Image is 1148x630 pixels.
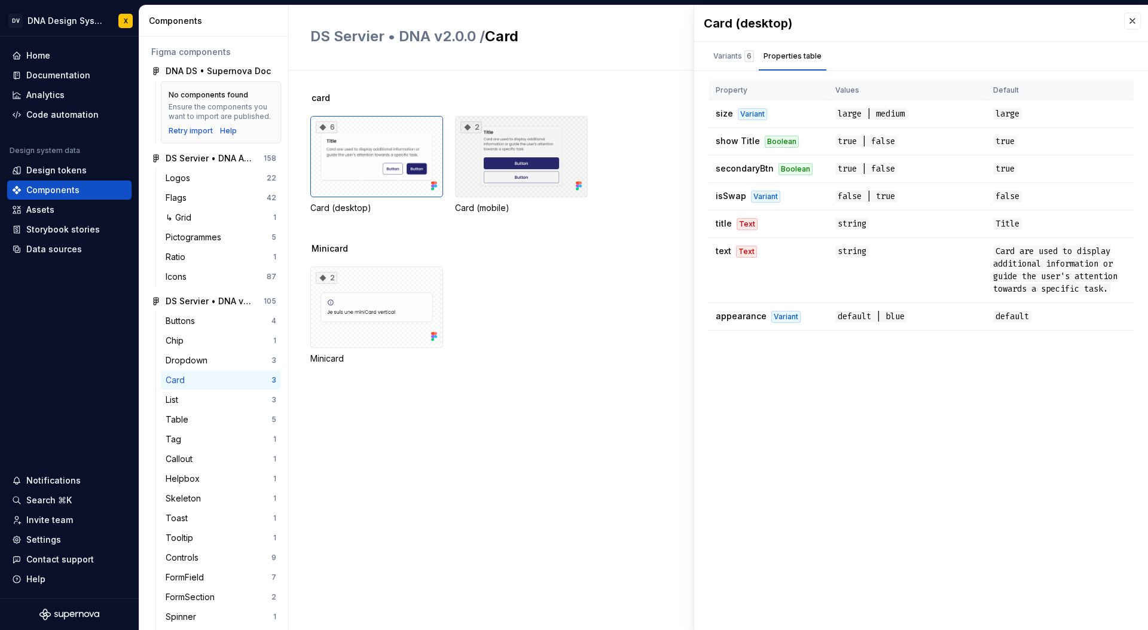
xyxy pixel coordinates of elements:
[764,50,822,62] div: Properties table
[161,489,281,508] a: Skeleton1
[8,14,23,28] div: DV
[271,316,276,326] div: 4
[273,494,276,503] div: 1
[26,50,50,62] div: Home
[161,228,281,247] a: Pictogrammes5
[146,149,281,168] a: DS Servier • DNA Assets158
[2,8,136,33] button: DVDNA Design SystemX
[455,202,588,214] div: Card (mobile)
[7,240,132,259] a: Data sources
[267,272,276,282] div: 87
[273,474,276,484] div: 1
[271,592,276,602] div: 2
[166,354,212,366] div: Dropdown
[828,81,986,100] th: Values
[7,570,132,589] button: Help
[161,390,281,409] a: List3
[26,573,45,585] div: Help
[7,200,132,219] a: Assets
[271,395,276,405] div: 3
[993,311,1031,322] span: default
[273,513,276,523] div: 1
[737,218,758,230] div: Text
[166,374,190,386] div: Card
[765,136,799,148] div: Boolean
[161,528,281,548] a: Tooltip1
[161,548,281,567] a: Controls9
[7,220,132,239] a: Storybook stories
[161,311,281,331] a: Buttons4
[166,65,271,77] div: DNA DS • Supernova Doc
[161,469,281,488] a: Helpbox1
[161,509,281,528] a: Toast1
[267,193,276,203] div: 42
[7,181,132,200] a: Components
[716,311,767,321] span: appearance
[835,191,897,202] span: false | true
[986,81,1134,100] th: Default
[161,568,281,587] a: FormField7
[166,512,193,524] div: Toast
[273,336,276,345] div: 1
[7,510,132,530] a: Invite team
[166,394,183,406] div: List
[26,89,65,101] div: Analytics
[835,136,897,147] span: true | false
[146,62,281,81] a: DNA DS • Supernova Doc
[26,475,81,487] div: Notifications
[267,173,276,183] div: 22
[271,573,276,582] div: 7
[161,588,281,607] a: FormSection2
[716,191,746,201] span: isSwap
[273,612,276,622] div: 1
[273,454,276,464] div: 1
[39,608,99,620] a: Supernova Logo
[835,108,907,120] span: large | medium
[166,271,191,283] div: Icons
[316,272,337,284] div: 2
[271,553,276,562] div: 9
[993,218,1022,230] span: Title
[716,218,732,228] span: title
[771,311,801,323] div: Variant
[835,163,897,175] span: true | false
[166,571,209,583] div: FormField
[7,471,132,490] button: Notifications
[161,208,281,227] a: ↳ Grid1
[7,85,132,105] a: Analytics
[993,163,1017,175] span: true
[271,233,276,242] div: 5
[151,46,276,58] div: Figma components
[161,188,281,207] a: Flags42
[166,611,201,623] div: Spinner
[7,161,132,180] a: Design tokens
[166,251,190,263] div: Ratio
[166,473,204,485] div: Helpbox
[166,414,193,426] div: Table
[26,69,90,81] div: Documentation
[736,246,757,258] div: Text
[312,92,330,104] span: card
[310,267,443,365] div: 2Minicard
[10,146,80,155] div: Design system data
[993,136,1017,147] span: true
[220,126,237,136] a: Help
[7,46,132,65] a: Home
[312,243,348,255] span: Minicard
[161,371,281,390] a: Card3
[316,121,337,133] div: 6
[264,296,276,306] div: 105
[28,15,104,27] div: DNA Design System
[166,212,196,224] div: ↳ Grid
[716,246,731,256] span: text
[161,430,281,449] a: Tag1
[166,192,191,204] div: Flags
[273,252,276,262] div: 1
[310,202,443,214] div: Card (desktop)
[264,154,276,163] div: 158
[310,27,485,45] span: DS Servier • DNA v2.0.0 /
[161,247,281,267] a: Ratio1
[166,172,195,184] div: Logos
[310,27,792,46] h2: Card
